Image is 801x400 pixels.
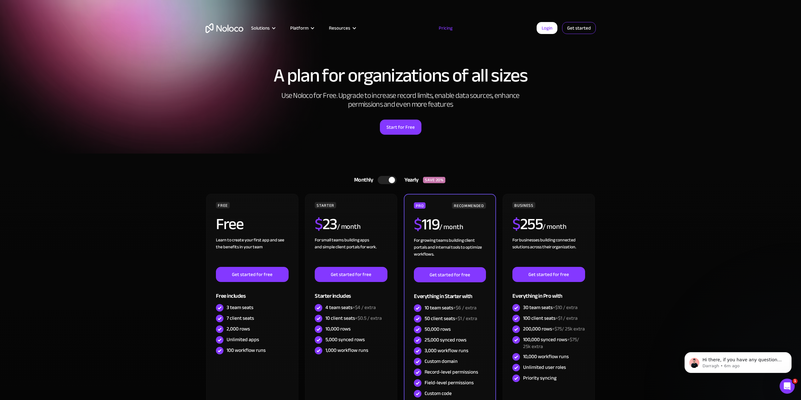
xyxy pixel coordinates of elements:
div: 7 client seats [227,315,254,322]
div: Platform [290,24,308,32]
div: Monthly [346,175,378,185]
div: / month [543,222,566,232]
h2: 119 [414,217,439,232]
div: 50,000 rows [425,326,451,333]
span: +$4 / extra [353,303,376,312]
a: Get started for free [315,267,387,282]
h2: Use Noloco for Free. Upgrade to increase record limits, enable data sources, enhance permissions ... [275,91,527,109]
div: Record-level permissions [425,369,478,375]
div: 30 team seats [523,304,578,311]
div: Everything in Starter with [414,282,486,303]
div: Everything in Pro with [512,282,585,302]
div: / month [439,222,463,232]
div: / month [337,222,361,232]
div: 3 team seats [227,304,253,311]
div: 1,000 workflow runs [325,347,368,354]
a: Start for Free [380,120,421,135]
div: PRO [414,202,426,209]
div: 200,000 rows [523,325,585,332]
div: Solutions [243,24,282,32]
h2: 255 [512,216,543,232]
div: Solutions [251,24,270,32]
a: Login [537,22,557,34]
span: $ [414,210,422,239]
div: Custom code [425,390,452,397]
div: For growing teams building client portals and internal tools to optimize workflows. [414,237,486,267]
a: Pricing [431,24,460,32]
div: STARTER [315,202,336,208]
div: Platform [282,24,321,32]
div: Priority syncing [523,375,556,381]
span: $ [315,209,323,239]
div: 100 workflow runs [227,347,266,354]
div: FREE [216,202,230,208]
div: 3,000 workflow runs [425,347,468,354]
a: Get started for free [414,267,486,282]
a: Get started for free [512,267,585,282]
h2: Free [216,216,243,232]
span: +$1 / extra [455,314,477,323]
div: 5,000 synced rows [325,336,365,343]
span: 1 [793,379,798,384]
span: +$75/ 25k extra [523,335,579,351]
div: 2,000 rows [227,325,250,332]
span: +$75/ 25k extra [552,324,585,334]
h2: 23 [315,216,337,232]
iframe: Intercom live chat [780,379,795,394]
div: Custom domain [425,358,458,365]
div: BUSINESS [512,202,535,208]
div: Resources [321,24,363,32]
div: 10,000 rows [325,325,351,332]
div: 10,000 workflow runs [523,353,569,360]
div: SAVE 20% [423,177,445,183]
div: 4 team seats [325,304,376,311]
div: Yearly [397,175,423,185]
div: Unlimited apps [227,336,259,343]
div: Field-level permissions [425,379,474,386]
div: Free includes [216,282,288,302]
a: Get started for free [216,267,288,282]
span: +$6 / extra [453,303,477,313]
iframe: Intercom notifications message [675,339,801,383]
div: Learn to create your first app and see the benefits in your team ‍ [216,237,288,267]
a: Get started [562,22,596,34]
div: Resources [329,24,350,32]
span: +$10 / extra [553,303,578,312]
div: 100,000 synced rows [523,336,585,350]
div: For small teams building apps and simple client portals for work. ‍ [315,237,387,267]
div: Unlimited user roles [523,364,566,371]
div: 100 client seats [523,315,578,322]
a: home [206,23,243,33]
span: $ [512,209,520,239]
div: Starter includes [315,282,387,302]
div: 10 team seats [425,304,477,311]
div: For businesses building connected solutions across their organization. ‍ [512,237,585,267]
div: 50 client seats [425,315,477,322]
div: RECOMMENDED [452,202,486,209]
h1: A plan for organizations of all sizes [206,66,596,85]
span: +$0.5 / extra [355,313,382,323]
div: 25,000 synced rows [425,336,466,343]
div: 10 client seats [325,315,382,322]
span: +$1 / extra [556,313,578,323]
